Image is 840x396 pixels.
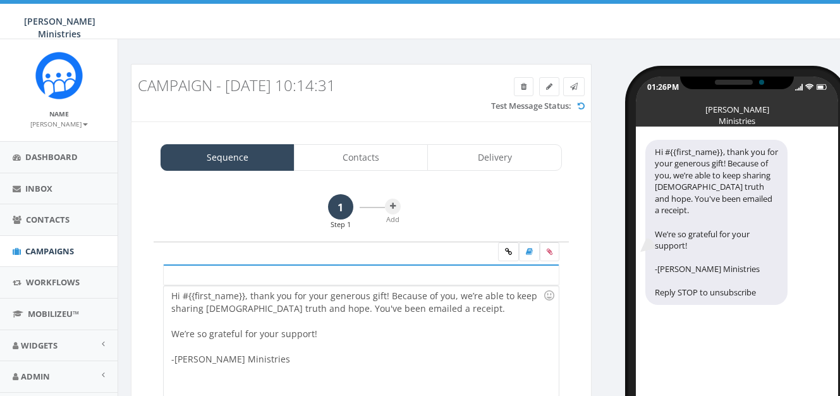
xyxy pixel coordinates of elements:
button: Add Step [385,199,401,214]
span: Inbox [25,183,52,194]
div: [PERSON_NAME] Ministries [705,104,769,110]
small: [PERSON_NAME] [30,120,88,128]
div: Use the TAB key to insert emoji faster [542,288,557,303]
span: Contacts [26,214,70,225]
a: Contacts [294,144,428,171]
div: Step 1 [331,220,351,230]
a: [PERSON_NAME] [30,118,88,129]
a: 1 [328,194,353,220]
div: Add [385,214,401,225]
span: Admin [21,371,50,382]
label: Test Message Status: [491,100,571,112]
span: MobilizeU™ [28,308,79,319]
small: Name [49,109,69,118]
div: Hi #{{first_name}}, thank you for your generous gift! Because of you, we’re able to keep sharing ... [645,140,788,305]
img: Rally_Corp_Icon.png [35,52,83,99]
span: Dashboard [25,151,78,163]
iframe: Intercom live chat [797,353,827,383]
div: 01:26PM [647,82,679,92]
span: Attach your media [540,242,559,261]
span: Edit Campaign [546,81,552,92]
span: Widgets [21,340,58,351]
label: Insert Template Text [519,242,540,261]
a: Delivery [427,144,561,171]
h3: Campaign - [DATE] 10:14:31 [138,77,468,94]
span: Workflows [26,276,80,288]
a: Sequence [161,144,295,171]
span: [PERSON_NAME] Ministries [24,15,95,40]
span: Delete Campaign [521,81,527,92]
span: Campaigns [25,245,74,257]
span: Send Test Message [570,81,578,92]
